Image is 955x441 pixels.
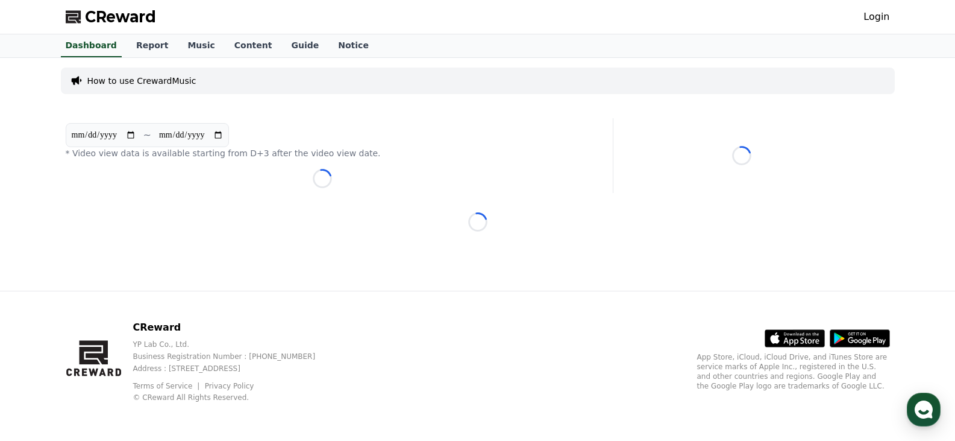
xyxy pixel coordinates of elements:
[4,341,80,371] a: Home
[87,75,196,87] a: How to use CrewardMusic
[133,352,334,361] p: Business Registration Number : [PHONE_NUMBER]
[31,359,52,369] span: Home
[127,34,178,57] a: Report
[80,341,155,371] a: Messages
[281,34,328,57] a: Guide
[85,7,156,27] span: CReward
[133,364,334,373] p: Address : [STREET_ADDRESS]
[863,10,889,24] a: Login
[133,382,201,390] a: Terms of Service
[61,34,122,57] a: Dashboard
[697,352,890,391] p: App Store, iCloud, iCloud Drive, and iTunes Store are service marks of Apple Inc., registered in ...
[178,359,208,369] span: Settings
[100,360,136,369] span: Messages
[225,34,282,57] a: Content
[205,382,254,390] a: Privacy Policy
[66,147,579,159] p: * Video view data is available starting from D+3 after the video view date.
[155,341,231,371] a: Settings
[178,34,224,57] a: Music
[133,320,334,335] p: CReward
[328,34,378,57] a: Notice
[133,393,334,402] p: © CReward All Rights Reserved.
[66,7,156,27] a: CReward
[133,340,334,349] p: YP Lab Co., Ltd.
[143,128,151,142] p: ~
